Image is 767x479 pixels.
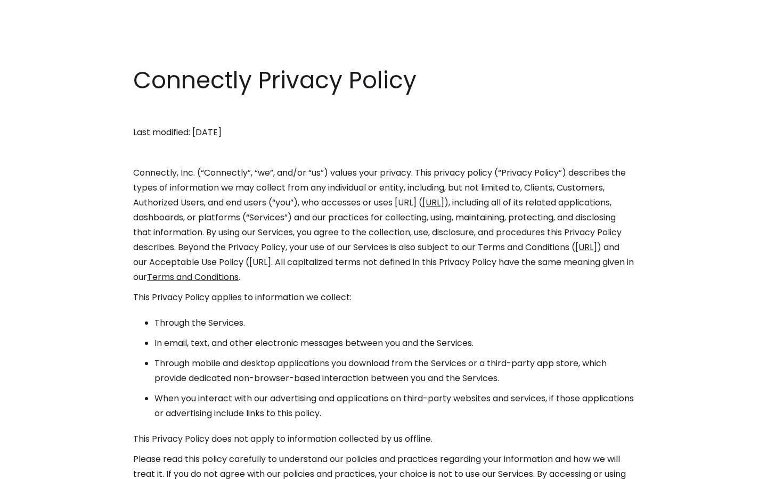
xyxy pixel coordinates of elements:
[133,145,634,160] p: ‍
[133,125,634,140] p: Last modified: [DATE]
[154,316,634,331] li: Through the Services.
[575,241,597,253] a: [URL]
[21,460,64,475] ul: Language list
[11,459,64,475] aside: Language selected: English
[133,64,634,97] h1: Connectly Privacy Policy
[147,271,239,283] a: Terms and Conditions
[154,336,634,351] li: In email, text, and other electronic messages between you and the Services.
[133,166,634,285] p: Connectly, Inc. (“Connectly”, “we”, and/or “us”) values your privacy. This privacy policy (“Priva...
[133,105,634,120] p: ‍
[133,290,634,305] p: This Privacy Policy applies to information we collect:
[154,356,634,386] li: Through mobile and desktop applications you download from the Services or a third-party app store...
[154,391,634,421] li: When you interact with our advertising and applications on third-party websites and services, if ...
[133,432,634,447] p: This Privacy Policy does not apply to information collected by us offline.
[422,196,444,209] a: [URL]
